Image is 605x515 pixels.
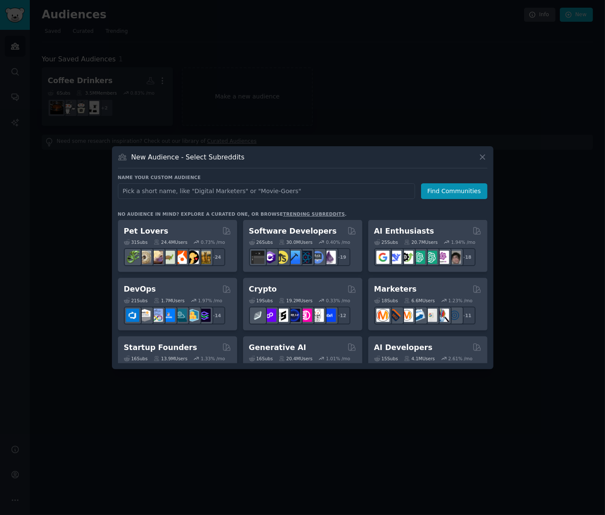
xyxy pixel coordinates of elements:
img: platformengineering [174,309,187,322]
img: software [251,251,264,264]
h2: Software Developers [249,226,337,237]
img: Emailmarketing [412,309,425,322]
h2: Marketers [374,284,417,295]
button: Find Communities [421,183,487,199]
div: + 11 [458,307,476,324]
img: MarketingResearch [436,309,449,322]
div: + 18 [458,248,476,266]
div: 2.61 % /mo [448,356,473,362]
h3: New Audience - Select Subreddits [131,153,244,162]
img: aws_cdk [186,309,199,322]
h2: Startup Founders [124,342,197,353]
img: googleads [424,309,437,322]
div: 16 Sub s [249,356,273,362]
div: 0.40 % /mo [326,239,350,245]
img: defi_ [323,309,336,322]
h2: Crypto [249,284,277,295]
div: 19 Sub s [249,298,273,304]
h2: AI Enthusiasts [374,226,434,237]
div: 20.4M Users [279,356,313,362]
div: No audience in mind? Explore a curated one, or browse . [118,211,347,217]
div: 31 Sub s [124,239,148,245]
div: 30.0M Users [279,239,313,245]
div: 1.33 % /mo [201,356,225,362]
img: leopardgeckos [150,251,163,264]
img: PetAdvice [186,251,199,264]
img: cockatiel [174,251,187,264]
div: 15 Sub s [374,356,398,362]
img: ethfinance [251,309,264,322]
div: 1.97 % /mo [198,298,222,304]
h2: AI Developers [374,342,433,353]
img: PlatformEngineers [198,309,211,322]
img: AskComputerScience [311,251,324,264]
img: chatgpt_promptDesign [412,251,425,264]
img: DeepSeek [388,251,401,264]
div: 1.94 % /mo [451,239,476,245]
img: Docker_DevOps [150,309,163,322]
div: 25 Sub s [374,239,398,245]
h2: Generative AI [249,342,307,353]
div: 0.33 % /mo [326,298,350,304]
img: AItoolsCatalog [400,251,413,264]
img: ballpython [138,251,151,264]
div: + 14 [207,307,225,324]
div: 13.9M Users [154,356,187,362]
img: 0xPolygon [263,309,276,322]
img: chatgpt_prompts_ [424,251,437,264]
div: + 24 [207,248,225,266]
img: AWS_Certified_Experts [138,309,151,322]
div: + 12 [333,307,350,324]
img: DevOpsLinks [162,309,175,322]
img: CryptoNews [311,309,324,322]
img: content_marketing [376,309,390,322]
div: 19.2M Users [279,298,313,304]
img: azuredevops [126,309,139,322]
img: iOSProgramming [287,251,300,264]
img: herpetology [126,251,139,264]
img: learnjavascript [275,251,288,264]
h2: Pet Lovers [124,226,169,237]
input: Pick a short name, like "Digital Marketers" or "Movie-Goers" [118,183,415,199]
div: 16 Sub s [124,356,148,362]
img: GoogleGeminiAI [376,251,390,264]
img: defiblockchain [299,309,312,322]
img: turtle [162,251,175,264]
img: OpenAIDev [436,251,449,264]
img: ArtificalIntelligence [448,251,461,264]
div: 0.73 % /mo [201,239,225,245]
div: 21 Sub s [124,298,148,304]
div: 4.1M Users [404,356,435,362]
img: csharp [263,251,276,264]
img: bigseo [388,309,401,322]
a: trending subreddits [283,211,345,217]
div: 6.6M Users [404,298,435,304]
h3: Name your custom audience [118,174,487,180]
h2: DevOps [124,284,156,295]
img: OnlineMarketing [448,309,461,322]
div: + 19 [333,248,350,266]
div: 20.7M Users [404,239,438,245]
div: 18 Sub s [374,298,398,304]
img: dogbreed [198,251,211,264]
div: 24.4M Users [154,239,187,245]
div: 1.23 % /mo [448,298,473,304]
img: web3 [287,309,300,322]
div: 26 Sub s [249,239,273,245]
div: 1.01 % /mo [326,356,350,362]
img: ethstaker [275,309,288,322]
img: AskMarketing [400,309,413,322]
img: reactnative [299,251,312,264]
div: 1.7M Users [154,298,185,304]
img: elixir [323,251,336,264]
